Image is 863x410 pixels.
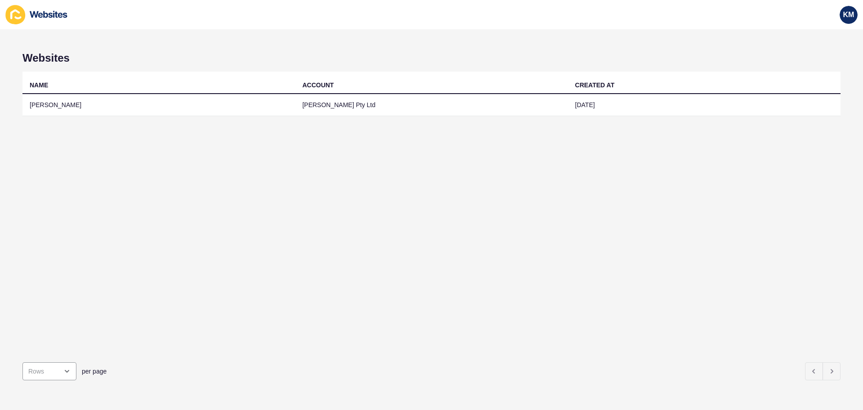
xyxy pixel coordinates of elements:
[302,81,334,90] div: ACCOUNT
[843,10,854,19] span: KM
[22,94,295,116] td: [PERSON_NAME]
[295,94,568,116] td: [PERSON_NAME] Pty Ltd
[30,81,48,90] div: NAME
[22,362,76,380] div: open menu
[568,94,841,116] td: [DATE]
[82,367,107,376] span: per page
[575,81,614,90] div: CREATED AT
[22,52,841,64] h1: Websites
